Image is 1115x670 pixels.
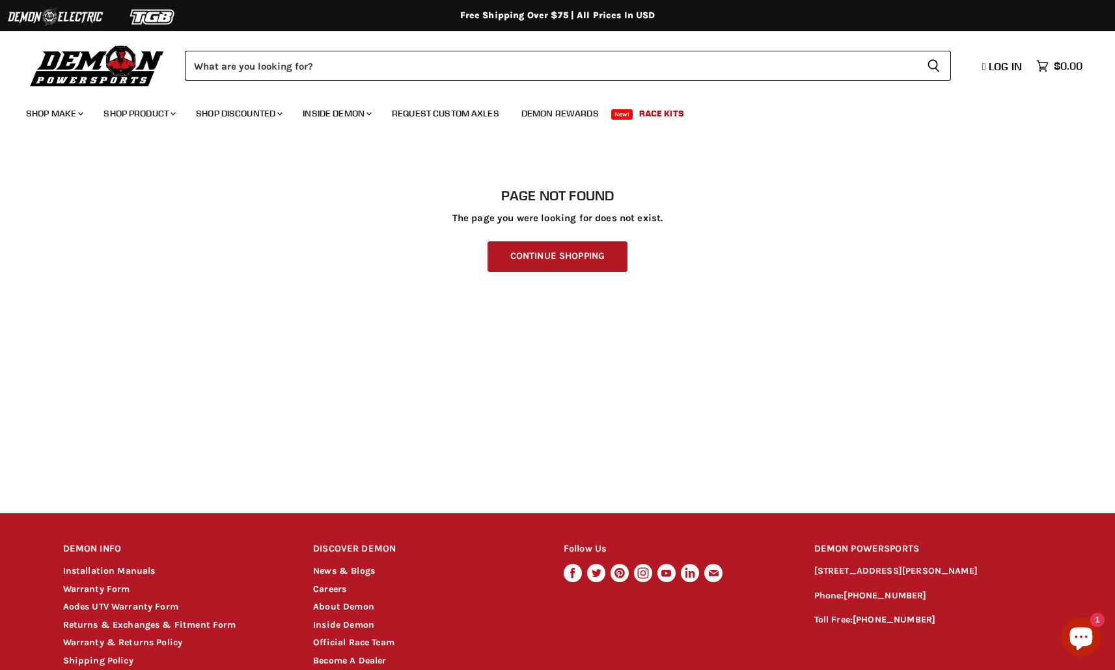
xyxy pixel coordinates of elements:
[104,5,202,29] img: TGB Logo 2
[1054,60,1082,72] span: $0.00
[1030,57,1089,75] a: $0.00
[989,60,1022,73] span: Log in
[63,601,178,612] a: Aodes UTV Warranty Form
[63,565,156,576] a: Installation Manuals
[63,188,1053,204] h1: Page not found
[853,614,935,625] a: [PHONE_NUMBER]
[313,583,346,595] a: Careers
[63,534,289,565] h2: DEMON INFO
[814,613,1053,628] p: Toll Free:
[814,589,1053,604] p: Phone:
[16,95,1079,127] ul: Main menu
[313,565,375,576] a: News & Blogs
[313,637,394,648] a: Official Race Team
[382,100,509,127] a: Request Custom Axles
[63,637,183,648] a: Warranty & Returns Policy
[185,51,951,81] form: Product
[313,619,374,630] a: Inside Demon
[63,583,130,595] a: Warranty Form
[629,100,694,127] a: Race Kits
[611,109,633,120] span: New!
[844,590,926,601] a: [PHONE_NUMBER]
[313,534,539,565] h2: DISCOVER DEMON
[63,619,236,630] a: Returns & Exchanges & Fitment Form
[814,564,1053,579] p: [STREET_ADDRESS][PERSON_NAME]
[1058,617,1105,660] inbox-online-store-chat: Shopify online store chat
[186,100,290,127] a: Shop Discounted
[488,241,627,272] a: Continue Shopping
[313,655,386,666] a: Become A Dealer
[185,51,916,81] input: Search
[63,655,133,666] a: Shipping Policy
[512,100,609,127] a: Demon Rewards
[63,213,1053,224] p: The page you were looking for does not exist.
[37,10,1079,21] div: Free Shipping Over $75 | All Prices In USD
[313,601,374,612] a: About Demon
[814,534,1053,565] h2: DEMON POWERSPORTS
[7,5,104,29] img: Demon Electric Logo 2
[976,60,1030,72] a: Log in
[16,100,91,127] a: Shop Make
[916,51,951,81] button: Search
[26,42,169,88] img: Demon Powersports
[564,534,790,565] h2: Follow Us
[94,100,184,127] a: Shop Product
[293,100,379,127] a: Inside Demon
